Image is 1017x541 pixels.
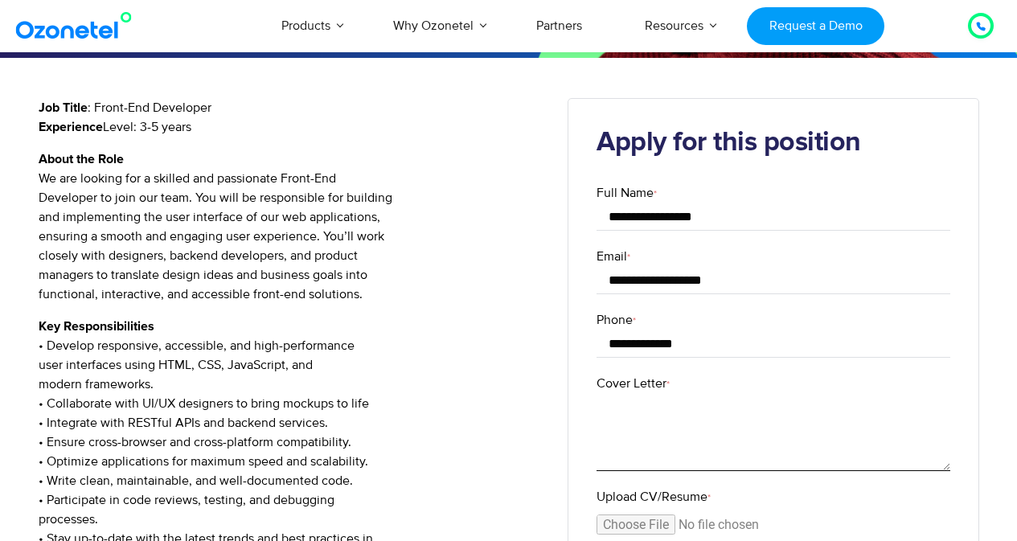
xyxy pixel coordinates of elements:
[597,247,950,266] label: Email
[39,98,544,137] p: : Front-End Developer Level: 3-5 years
[597,487,950,506] label: Upload CV/Resume
[39,150,544,304] p: We are looking for a skilled and passionate Front-End Developer to join our team. You will be res...
[747,7,884,45] a: Request a Demo
[597,127,950,159] h2: Apply for this position
[39,153,124,166] strong: About the Role
[39,121,103,133] strong: Experience
[597,374,950,393] label: Cover Letter
[39,320,154,333] strong: Key Responsibilities
[597,310,950,330] label: Phone
[39,101,88,114] strong: Job Title
[597,183,950,203] label: Full Name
